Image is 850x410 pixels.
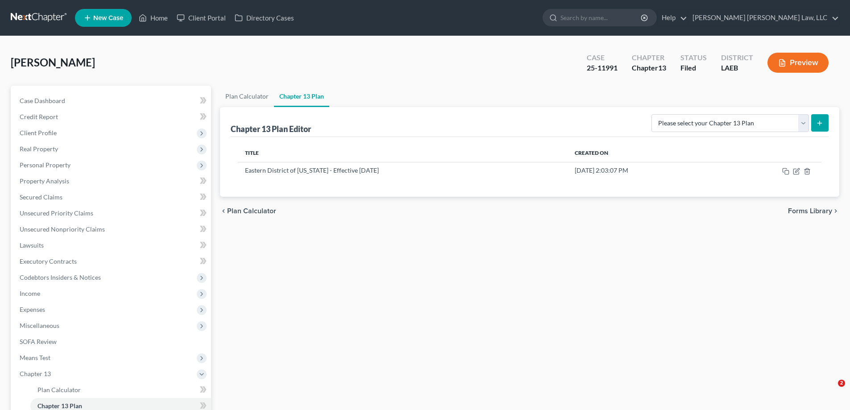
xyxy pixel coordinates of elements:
div: Chapter [632,53,666,63]
span: Lawsuits [20,241,44,249]
span: Executory Contracts [20,257,77,265]
input: Search by name... [560,9,642,26]
span: Plan Calculator [227,207,276,215]
button: Forms Library chevron_right [788,207,839,215]
i: chevron_left [220,207,227,215]
span: Forms Library [788,207,832,215]
div: Chapter [632,63,666,73]
th: Created On [568,144,718,162]
span: Personal Property [20,161,70,169]
span: SOFA Review [20,338,57,345]
a: Plan Calculator [220,86,274,107]
button: Preview [767,53,829,73]
div: Status [680,53,707,63]
i: chevron_right [832,207,839,215]
span: Income [20,290,40,297]
span: Unsecured Nonpriority Claims [20,225,105,233]
span: New Case [93,15,123,21]
span: Case Dashboard [20,97,65,104]
span: [PERSON_NAME] [11,56,95,69]
a: Unsecured Priority Claims [12,205,211,221]
div: Chapter 13 Plan Editor [231,124,311,134]
span: Unsecured Priority Claims [20,209,93,217]
a: Property Analysis [12,173,211,189]
button: chevron_left Plan Calculator [220,207,276,215]
span: Property Analysis [20,177,69,185]
th: Title [238,144,567,162]
a: Chapter 13 Plan [274,86,329,107]
span: Chapter 13 [20,370,51,377]
span: Codebtors Insiders & Notices [20,273,101,281]
a: Plan Calculator [30,382,211,398]
span: 13 [658,63,666,72]
a: [PERSON_NAME] [PERSON_NAME] Law, LLC [688,10,839,26]
a: Unsecured Nonpriority Claims [12,221,211,237]
div: Filed [680,63,707,73]
a: Credit Report [12,109,211,125]
a: Home [134,10,172,26]
span: Miscellaneous [20,322,59,329]
a: Case Dashboard [12,93,211,109]
span: 2 [838,380,845,387]
div: 25-11991 [587,63,618,73]
span: Secured Claims [20,193,62,201]
span: Plan Calculator [37,386,81,393]
a: Secured Claims [12,189,211,205]
div: Case [587,53,618,63]
a: Lawsuits [12,237,211,253]
a: Executory Contracts [12,253,211,269]
span: Credit Report [20,113,58,120]
a: Directory Cases [230,10,299,26]
div: District [721,53,753,63]
span: Means Test [20,354,50,361]
span: Expenses [20,306,45,313]
a: SOFA Review [12,334,211,350]
td: Eastern District of [US_STATE] - Effective [DATE] [238,162,567,179]
td: [DATE] 2:03:07 PM [568,162,718,179]
div: LAEB [721,63,753,73]
iframe: Intercom live chat [820,380,841,401]
span: Chapter 13 Plan [37,402,82,410]
a: Client Portal [172,10,230,26]
a: Help [657,10,687,26]
span: Client Profile [20,129,57,137]
span: Real Property [20,145,58,153]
